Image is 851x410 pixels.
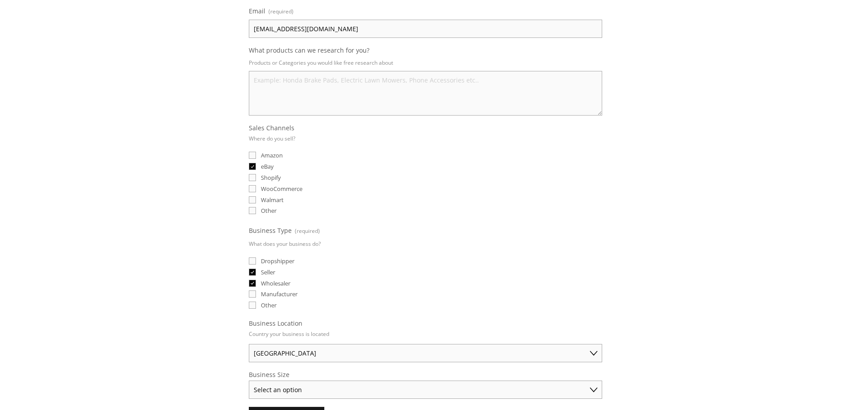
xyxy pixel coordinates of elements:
span: What products can we research for you? [249,46,369,54]
p: Country your business is located [249,327,329,340]
span: Shopify [261,174,281,182]
input: Other [249,302,256,309]
span: Business Type [249,226,292,235]
span: (required) [295,224,320,237]
p: Products or Categories you would like free research about [249,56,602,69]
span: Walmart [261,196,284,204]
span: Amazon [261,151,283,159]
input: Dropshipper [249,257,256,265]
input: Other [249,207,256,214]
span: Email [249,7,265,15]
p: What does your business do? [249,237,321,250]
span: Business Location [249,319,302,327]
input: Seller [249,269,256,276]
span: Other [261,301,277,309]
p: Where do you sell? [249,132,295,145]
input: Amazon [249,152,256,159]
span: WooCommerce [261,185,302,193]
span: Seller [261,268,275,276]
span: Dropshipper [261,257,294,265]
input: Wholesaler [249,280,256,287]
input: eBay [249,163,256,170]
select: Business Location [249,344,602,362]
input: Manufacturer [249,290,256,298]
span: Wholesaler [261,279,290,287]
span: Manufacturer [261,290,298,298]
input: WooCommerce [249,185,256,192]
select: Business Size [249,381,602,399]
span: Other [261,207,277,215]
span: (required) [268,5,293,18]
span: Sales Channels [249,124,294,132]
span: eBay [261,162,274,170]
span: Business Size [249,370,289,379]
input: Walmart [249,196,256,203]
input: Shopify [249,174,256,181]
